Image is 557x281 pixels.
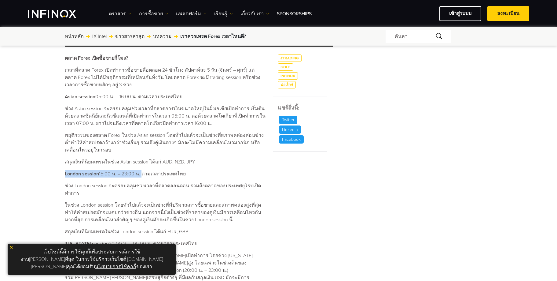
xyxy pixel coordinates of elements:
a: หน้าหลัก [65,33,84,40]
p: ช่วง London session จะครอบคลุมช่วงเวลาที่ตลาดลอนดอน รวมถึงตลาดของประเทศยุโรปเปิดทำการ [65,182,266,197]
a: ตราสาร [109,10,131,17]
strong: [US_STATE] session [65,241,109,247]
img: arrow-right [86,35,90,38]
h5: แชร์สิ่งนี้: [278,104,327,112]
p: Twitter [279,116,297,124]
img: arrow-right [147,35,151,38]
a: ฟอเร็กซ์ [278,81,296,88]
a: เรียนรู้ [214,10,233,17]
a: INFINOX Logo [28,10,90,18]
img: arrow-right [109,35,113,38]
strong: Asian session [65,94,95,100]
p: 05:00 น. – 16:00 น. ตามเวลาประเทศไทย [65,93,266,100]
p: 15:00 น. – 23:00 น. ตามเวลาประเทศไทย [65,170,266,178]
a: INFINOX [278,72,298,80]
div: ค้นหา [386,30,451,43]
a: บทความ [153,33,172,40]
p: Facebook [279,135,304,144]
p: สกุลเงินที่นิยมเทรดในช่วง London session ได้แก่ EUR, GBP [65,228,266,235]
a: #Trading [278,54,302,62]
a: ลงทะเบียน [487,6,529,21]
a: Gold [278,63,293,71]
strong: ตลาด Forex เปิดซื้อขายกี่โมง? [65,55,128,61]
a: นโยบายการใช้คุกกี้ [95,264,136,270]
a: LinkedIn [278,126,302,134]
a: Facebook [278,135,305,144]
p: LinkedIn [279,126,301,134]
span: เราควรเทรด Forex เวลาไหนดี? [180,33,246,40]
p: ช่วง Asian session จะครอบคลุมช่วงเวลาที่ตลาดการเงินขนาดใหญ่ในฝั่งเอเชียเปิดทำการ เริ่มต้นด้วยตลาด... [65,105,266,127]
a: ข่าวสารล่าสุด [115,33,145,40]
p: ในช่วง London session โดยทั่วไปแล้วจะเป็นช่วงที่มีปริมาณการซื้อขายและสภาพคล่องสูงที่สุด ทำให้ค่าส... [65,201,266,223]
p: 20:00 น. – 05:00 น. ตามเวลาประเทศไทย [65,240,266,247]
strong: London session [65,171,99,177]
p: เว็บไซต์นี้มีการใช้คุกกี้เพื่อประสบการณ์การใช้งาน[PERSON_NAME]ที่สุด ในการใช้บริการเว็บไซต์ [DOMA... [11,247,173,272]
img: arrow-right [174,35,178,38]
p: พฤติกรรมของตลาด Forex ในช่วง Asian session โดยทั่วไปแล้วจะเป็นช่วงที่สภาพคล่องค่อนข้างต่ำทำให้ค่า... [65,132,266,154]
a: แพลตฟอร์ม [176,10,207,17]
p: เวลาที่ตลาด Forex เปิดทำการซื้อขายคือตลอด 24 ชั่วโมง สัปดาห์ละ 5 วัน (จันทร์ – ศุกร์) แต่ตลาด For... [65,66,266,88]
a: เกี่ยวกับเรา [240,10,269,17]
a: Sponsorships [277,10,312,17]
a: Twitter [278,116,299,124]
a: เข้าสู่ระบบ [439,6,481,21]
p: สกุลเงินที่นิยมเทรดในช่วง Asian session ได้แก่ AUD, NZD, JPY [65,158,266,166]
a: IX Intel [92,33,107,40]
a: การซื้อขาย [139,10,168,17]
img: yellow close icon [9,245,13,249]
